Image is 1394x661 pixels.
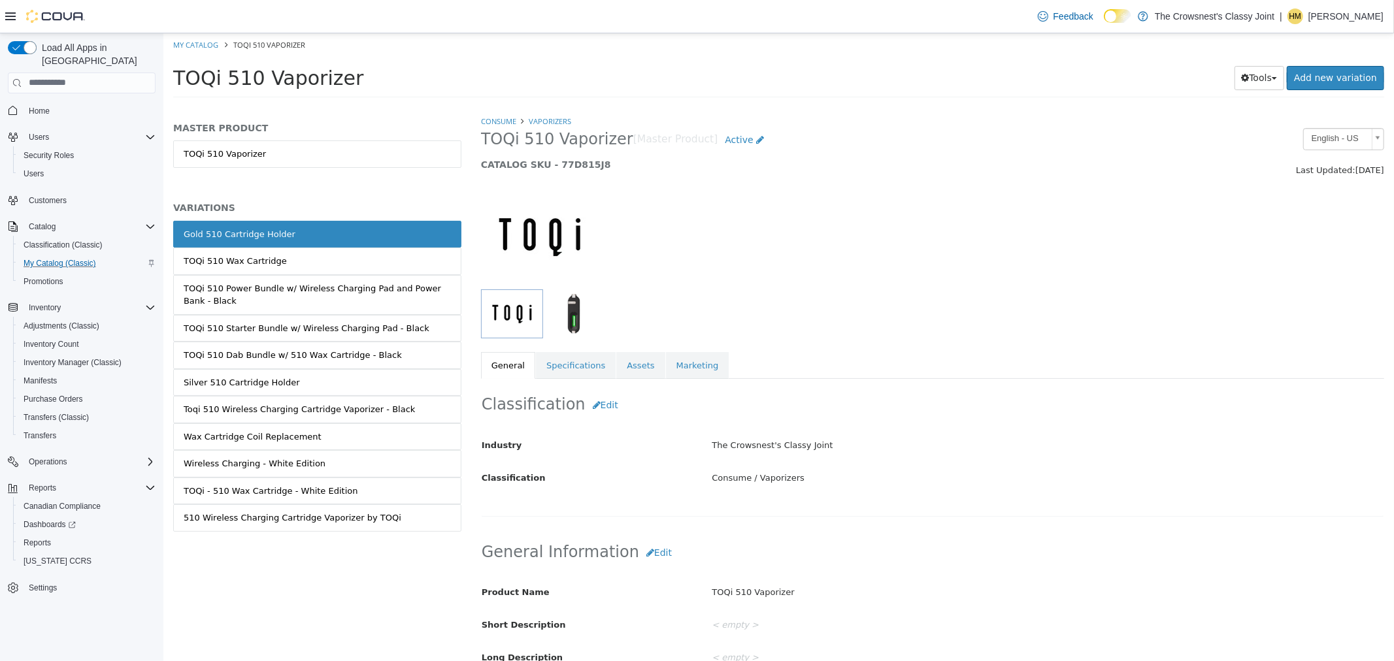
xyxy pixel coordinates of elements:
span: Customers [29,195,67,206]
span: Reports [29,483,56,493]
span: TOQi 510 Vaporizer [10,33,200,56]
span: Product Name [318,554,386,564]
h2: General Information [318,508,1220,532]
a: Home [24,103,55,119]
button: Promotions [13,272,161,291]
span: Active [561,101,589,112]
span: Catalog [29,221,56,232]
span: TOQi 510 Vaporizer [70,7,142,16]
small: [Master Product] [470,101,555,112]
span: Last Updated: [1133,132,1192,142]
a: Users [18,166,49,182]
span: Long Description [318,619,399,629]
span: TOQi 510 Vaporizer [318,96,470,116]
button: Users [13,165,161,183]
span: HM [1289,8,1302,24]
a: Assets [453,319,501,346]
span: Operations [29,457,67,467]
p: [PERSON_NAME] [1308,8,1384,24]
a: Inventory Manager (Classic) [18,355,127,370]
a: Dashboards [13,515,161,534]
span: Manifests [24,376,57,386]
div: TOQi - 510 Wax Cartridge - White Edition [20,451,195,464]
a: Vaporizers [366,83,408,93]
button: Reports [24,480,61,496]
span: Promotions [24,276,63,287]
button: Inventory Count [13,335,161,353]
div: TOQi 510 Starter Bundle w/ Wireless Charging Pad - Black [20,289,266,302]
a: Dashboards [18,517,81,532]
a: Promotions [18,274,69,289]
span: Inventory [29,302,61,313]
a: Canadian Compliance [18,498,106,514]
span: Users [24,129,156,145]
div: The Crowsnest's Classy Joint [539,401,1230,424]
a: TOQi 510 Vaporizer [10,107,298,135]
button: Inventory [24,300,66,315]
div: Holly McQuarrie [1287,8,1303,24]
a: Reports [18,535,56,551]
p: | [1280,8,1282,24]
span: Adjustments (Classic) [24,321,99,331]
span: Inventory Count [24,339,79,349]
span: Classification (Classic) [18,237,156,253]
span: Settings [29,583,57,593]
span: Reports [24,538,51,548]
button: My Catalog (Classic) [13,254,161,272]
span: Promotions [18,274,156,289]
h5: CATALOG SKU - 77D815J8 [318,125,990,137]
button: Adjustments (Classic) [13,317,161,335]
span: Washington CCRS [18,553,156,569]
a: English - US [1140,95,1221,117]
div: Consume / Vaporizers [539,434,1230,457]
div: Wireless Charging - White Edition [20,424,162,437]
nav: Complex example [8,96,156,632]
div: Gold 510 Cartridge Holder [20,195,132,208]
a: Adjustments (Classic) [18,318,105,334]
p: The Crowsnest's Classy Joint [1155,8,1274,24]
button: Purchase Orders [13,390,161,408]
h5: MASTER PRODUCT [10,89,298,101]
button: Settings [3,578,161,597]
span: Inventory Count [18,336,156,352]
a: Manifests [18,373,62,389]
span: My Catalog (Classic) [18,255,156,271]
h5: VARIATIONS [10,169,298,180]
div: Wax Cartridge Coil Replacement [20,397,158,410]
span: Classification (Classic) [24,240,103,250]
span: Transfers [18,428,156,443]
div: TOQi 510 Wax Cartridge [20,221,124,234]
button: Canadian Compliance [13,497,161,515]
h2: Classification [318,360,1220,384]
span: Customers [24,192,156,208]
span: Adjustments (Classic) [18,318,156,334]
div: TOQi 510 Dab Bundle w/ 510 Wax Cartridge - Black [20,315,239,329]
button: Customers [3,191,161,210]
button: [US_STATE] CCRS [13,552,161,570]
div: Toqi 510 Wireless Charging Cartridge Vaporizer - Black [20,370,252,383]
button: Security Roles [13,146,161,165]
a: Security Roles [18,148,79,163]
button: Catalog [3,218,161,236]
a: Marketing [503,319,566,346]
button: Reports [3,479,161,497]
a: Add new variation [1123,33,1221,57]
a: Purchase Orders [18,391,88,407]
span: Users [29,132,49,142]
button: Transfers (Classic) [13,408,161,427]
span: [DATE] [1192,132,1221,142]
a: Classification (Classic) [18,237,108,253]
a: Transfers [18,428,61,443]
a: Customers [24,193,72,208]
a: My Catalog [10,7,55,16]
span: Transfers (Classic) [18,410,156,425]
span: Dashboards [24,519,76,530]
span: Canadian Compliance [18,498,156,514]
span: Manifests [18,373,156,389]
a: Feedback [1033,3,1099,29]
span: English - US [1140,95,1203,116]
a: Transfers (Classic) [18,410,94,425]
div: < empty > [539,581,1230,604]
a: [US_STATE] CCRS [18,553,97,569]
